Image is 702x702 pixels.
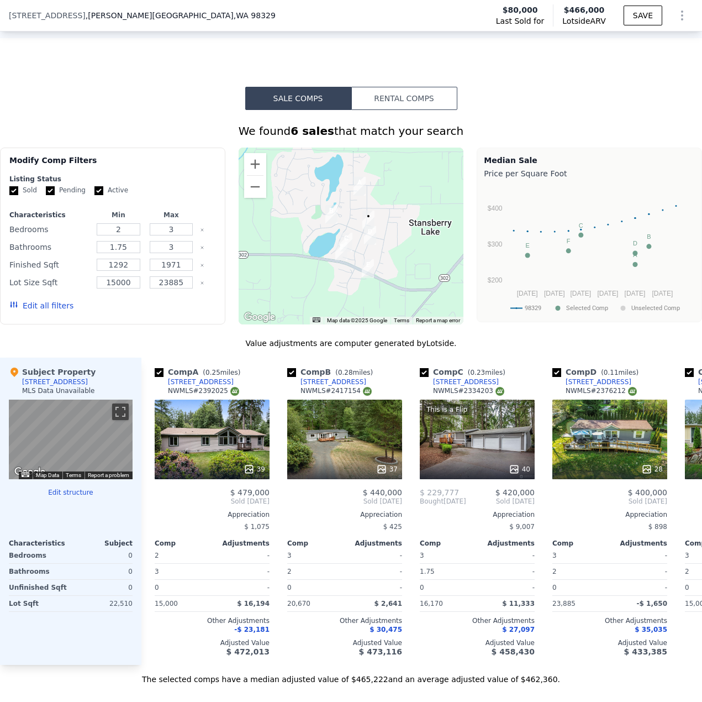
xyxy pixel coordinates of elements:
span: ( miles) [198,369,245,376]
div: 28 [641,464,663,475]
text: 98329 [525,305,541,312]
div: 37 [376,464,398,475]
button: Clear [200,281,204,285]
span: 0.11 [604,369,619,376]
span: , WA 98329 [234,11,276,20]
div: [STREET_ADDRESS] [566,378,631,386]
div: 1.75 [420,564,475,579]
div: 12924 138th Ave NW [362,259,374,278]
div: NWMLS # 2376212 [566,386,637,396]
text: [DATE] [625,290,646,297]
span: 0 [685,584,689,591]
text: C [579,222,583,229]
div: - [347,580,402,595]
a: Open this area in Google Maps (opens a new window) [241,310,278,324]
div: 14020 132nd St NW [340,233,352,252]
div: Lot Size Sqft [9,275,90,290]
button: Map Data [36,472,59,479]
div: Other Adjustments [420,616,535,625]
button: Zoom out [244,176,266,198]
button: Clear [200,263,204,268]
img: Google [12,465,48,479]
span: $ 35,035 [635,626,667,633]
span: $466,000 [564,6,605,14]
a: Report a problem [88,472,129,478]
div: 40 [509,464,530,475]
span: 0 [420,584,424,591]
button: Edit structure [9,488,133,497]
div: 0 [73,548,133,563]
span: Sold [DATE] [287,497,402,506]
div: Price per Square Foot [484,166,695,181]
a: [STREET_ADDRESS] [552,378,631,386]
div: 3 [155,564,210,579]
div: Map [9,400,133,479]
text: [DATE] [517,290,538,297]
div: Comp C [420,366,510,378]
div: Unfinished Sqft [9,580,68,595]
span: 15,000 [155,600,178,607]
div: - [347,564,402,579]
button: Clear [200,228,204,232]
label: Sold [9,186,37,195]
div: Appreciation [552,510,667,519]
button: Zoom in [244,153,266,175]
span: 0 [552,584,557,591]
span: $ 11,333 [502,600,535,607]
div: [DATE] [420,497,466,506]
div: - [479,580,535,595]
span: -$ 1,650 [637,600,667,607]
div: - [347,548,402,563]
div: [STREET_ADDRESS] [168,378,234,386]
text: Selected Comp [566,305,608,312]
div: 14110 131st St NW [335,242,347,260]
span: Sold [DATE] [552,497,667,506]
input: Active [94,186,103,195]
span: $ 433,385 [624,647,667,656]
a: [STREET_ADDRESS] [287,378,366,386]
span: $ 27,097 [502,626,535,633]
text: [DATE] [598,290,619,297]
div: Bathrooms [9,564,68,579]
span: $ 420,000 [495,488,535,497]
span: 23,885 [552,600,576,607]
div: 14211 134th St NW [325,205,337,224]
div: NWMLS # 2417154 [300,386,372,396]
div: Median Sale [484,155,695,166]
a: Report a map error [416,317,460,323]
div: Modify Comp Filters [9,155,216,175]
span: $ 479,000 [230,488,270,497]
span: Lotside ARV [562,15,605,27]
div: Appreciation [420,510,535,519]
div: NWMLS # 2392025 [168,386,239,396]
span: $ 458,430 [492,647,535,656]
label: Pending [46,186,86,195]
div: Bedrooms [9,222,90,237]
a: Terms (opens in new tab) [394,317,409,323]
div: - [612,564,667,579]
strong: 6 sales [291,124,334,138]
div: Subject [71,539,133,548]
img: Google [241,310,278,324]
svg: A chart. [484,181,692,319]
span: $ 898 [648,523,667,531]
div: 13909 135th Street Ct NW [362,211,374,229]
span: 3 [685,552,689,559]
span: 0.23 [470,369,485,376]
div: Comp D [552,366,643,378]
span: $ 472,013 [226,647,270,656]
span: $ 1,075 [244,523,270,531]
span: 3 [287,552,292,559]
div: Adjustments [345,539,402,548]
span: $ 440,000 [363,488,402,497]
span: $ 16,194 [237,600,270,607]
label: Active [94,186,128,195]
div: 22,510 [73,596,133,611]
div: [STREET_ADDRESS] [433,378,499,386]
button: Toggle fullscreen view [112,404,129,420]
div: 39 [244,464,265,475]
div: Comp A [155,366,245,378]
div: Street View [9,400,133,479]
span: 20,670 [287,600,310,607]
div: Adjustments [610,539,667,548]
